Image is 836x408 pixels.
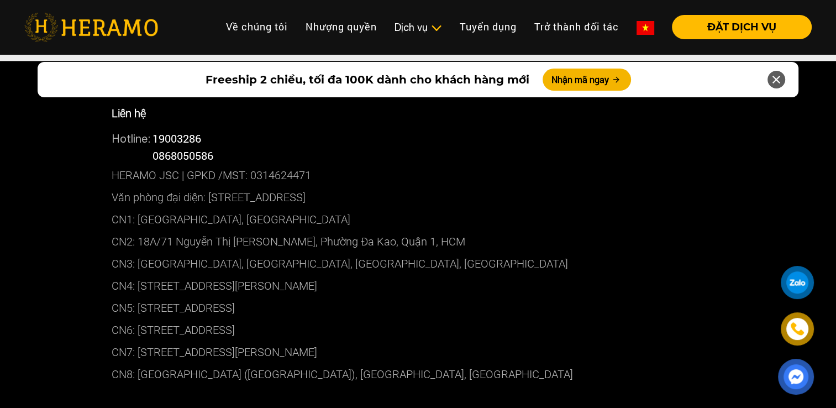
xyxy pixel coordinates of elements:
p: Liên hệ [112,105,725,122]
p: CN8: [GEOGRAPHIC_DATA] ([GEOGRAPHIC_DATA]), [GEOGRAPHIC_DATA], [GEOGRAPHIC_DATA] [112,363,725,385]
img: heramo-logo.png [24,13,158,41]
p: CN6: [STREET_ADDRESS] [112,319,725,341]
img: vn-flag.png [637,21,654,35]
a: phone-icon [781,312,814,346]
p: CN5: [STREET_ADDRESS] [112,297,725,319]
span: Hotline: [112,132,150,145]
span: 0868050586 [153,148,213,163]
a: 19003286 [153,131,201,145]
p: CN4: [STREET_ADDRESS][PERSON_NAME] [112,275,725,297]
p: CN7: [STREET_ADDRESS][PERSON_NAME] [112,341,725,363]
div: Dịch vụ [395,20,442,35]
p: CN2: 18A/71 Nguyễn Thị [PERSON_NAME], Phường Đa Kao, Quận 1, HCM [112,231,725,253]
p: HERAMO JSC | GPKD /MST: 0314624471 [112,164,725,186]
a: ĐẶT DỊCH VỤ [663,22,812,32]
img: phone-icon [789,320,806,337]
img: subToggleIcon [430,23,442,34]
a: Về chúng tôi [217,15,297,39]
button: Nhận mã ngay [543,69,631,91]
a: Trở thành đối tác [525,15,628,39]
span: Freeship 2 chiều, tối đa 100K dành cho khách hàng mới [206,71,529,88]
p: CN1: [GEOGRAPHIC_DATA], [GEOGRAPHIC_DATA] [112,208,725,231]
a: Nhượng quyền [297,15,386,39]
button: ĐẶT DỊCH VỤ [672,15,812,39]
a: Tuyển dụng [451,15,525,39]
p: Văn phòng đại diện: [STREET_ADDRESS] [112,186,725,208]
p: CN3: [GEOGRAPHIC_DATA], [GEOGRAPHIC_DATA], [GEOGRAPHIC_DATA], [GEOGRAPHIC_DATA] [112,253,725,275]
